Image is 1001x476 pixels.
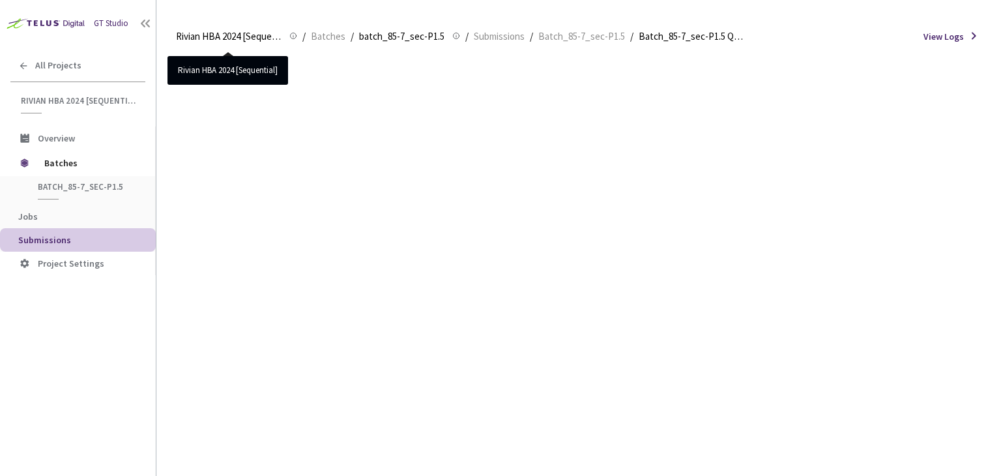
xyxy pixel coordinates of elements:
span: Batch_85-7_sec-P1.5 QC - [DATE] [639,29,744,44]
span: Rivian HBA 2024 [Sequential] [21,95,138,106]
li: / [465,29,469,44]
span: Project Settings [38,258,104,269]
span: Submissions [474,29,525,44]
a: Batch_85-7_sec-P1.5 [536,29,628,43]
span: Batches [311,29,345,44]
a: Batches [308,29,348,43]
span: Submissions [18,234,71,246]
span: View Logs [923,30,964,43]
span: Batches [44,150,134,176]
span: All Projects [35,60,81,71]
span: Jobs [18,211,38,222]
a: Submissions [471,29,527,43]
span: batch_85-7_sec-P1.5 [359,29,444,44]
li: / [630,29,633,44]
span: Overview [38,132,75,144]
li: / [302,29,306,44]
span: batch_85-7_sec-P1.5 [38,181,134,192]
li: / [530,29,533,44]
span: Batch_85-7_sec-P1.5 [538,29,625,44]
li: / [351,29,354,44]
span: Rivian HBA 2024 [Sequential] [176,29,282,44]
div: GT Studio [94,18,128,30]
